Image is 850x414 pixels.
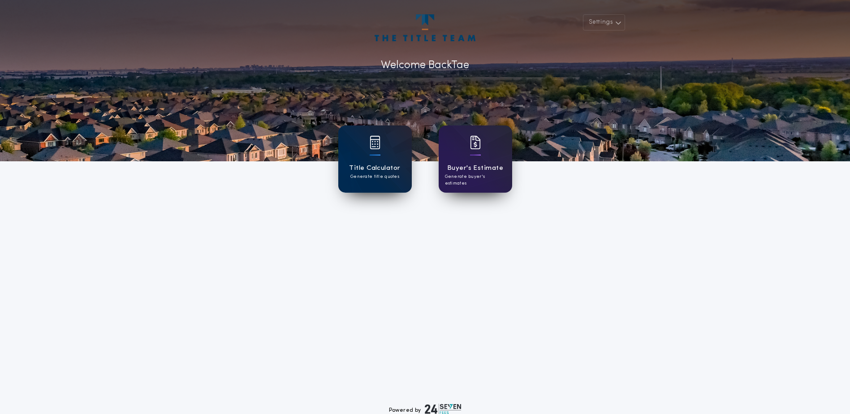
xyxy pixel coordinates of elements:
[375,14,475,41] img: account-logo
[381,57,469,73] p: Welcome Back Tae
[470,136,481,149] img: card icon
[338,125,412,193] a: card iconTitle CalculatorGenerate title quotes
[439,125,512,193] a: card iconBuyer's EstimateGenerate buyer's estimates
[370,136,380,149] img: card icon
[447,163,503,173] h1: Buyer's Estimate
[349,163,400,173] h1: Title Calculator
[350,173,399,180] p: Generate title quotes
[445,173,506,187] p: Generate buyer's estimates
[583,14,625,30] button: Settings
